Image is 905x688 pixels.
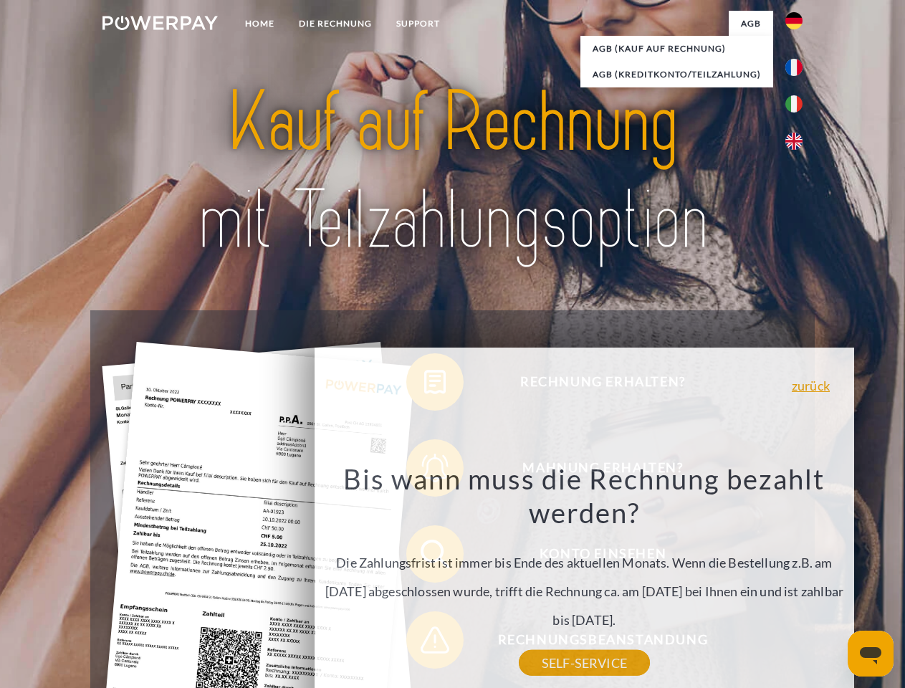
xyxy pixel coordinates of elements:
a: zurück [792,379,830,392]
a: DIE RECHNUNG [287,11,384,37]
a: SUPPORT [384,11,452,37]
a: agb [729,11,773,37]
img: title-powerpay_de.svg [137,69,768,274]
h3: Bis wann muss die Rechnung bezahlt werden? [323,462,846,530]
div: Die Zahlungsfrist ist immer bis Ende des aktuellen Monats. Wenn die Bestellung z.B. am [DATE] abg... [323,462,846,663]
a: SELF-SERVICE [519,650,650,676]
img: it [785,95,803,113]
img: de [785,12,803,29]
img: fr [785,59,803,76]
a: Home [233,11,287,37]
img: logo-powerpay-white.svg [102,16,218,30]
a: AGB (Kauf auf Rechnung) [580,36,773,62]
iframe: Schaltfläche zum Öffnen des Messaging-Fensters [848,631,894,677]
a: AGB (Kreditkonto/Teilzahlung) [580,62,773,87]
img: en [785,133,803,150]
